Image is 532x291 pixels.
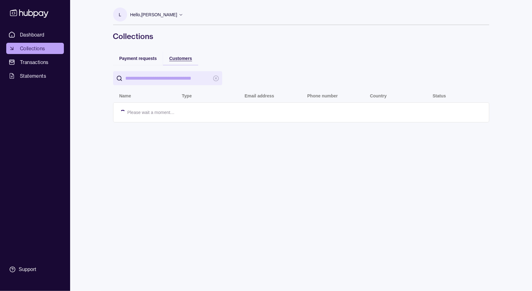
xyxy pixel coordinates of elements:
[6,70,64,81] a: Statements
[119,93,131,98] p: Name
[6,57,64,68] a: Transactions
[169,56,192,61] span: Customers
[20,31,45,38] span: Dashboard
[182,93,192,98] p: Type
[113,31,489,41] h1: Collections
[130,11,177,18] p: Hello, [PERSON_NAME]
[119,56,157,61] span: Payment requests
[433,93,446,98] p: Status
[6,29,64,40] a: Dashboard
[126,71,210,85] input: search
[127,109,175,116] p: Please wait a moment…
[6,263,64,276] a: Support
[307,93,338,98] p: Phone number
[20,58,49,66] span: Transactions
[245,93,274,98] p: Email address
[19,266,36,273] div: Support
[20,72,46,80] span: Statements
[119,11,121,18] p: L
[20,45,45,52] span: Collections
[370,93,387,98] p: Country
[6,43,64,54] a: Collections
